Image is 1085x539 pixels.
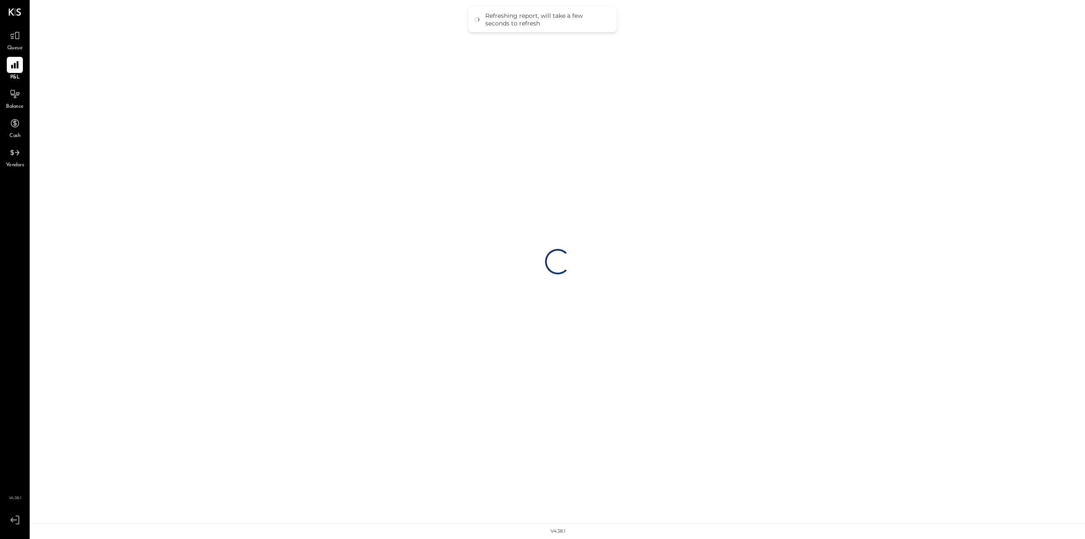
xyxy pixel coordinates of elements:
span: Cash [9,132,20,140]
a: Queue [0,28,29,52]
a: P&L [0,57,29,81]
span: Queue [7,45,23,52]
div: Refreshing report, will take a few seconds to refresh [485,12,608,27]
div: v 4.38.1 [551,528,565,535]
span: Balance [6,103,24,111]
a: Vendors [0,145,29,169]
a: Balance [0,86,29,111]
a: Cash [0,115,29,140]
span: Vendors [6,162,24,169]
span: P&L [10,74,20,81]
